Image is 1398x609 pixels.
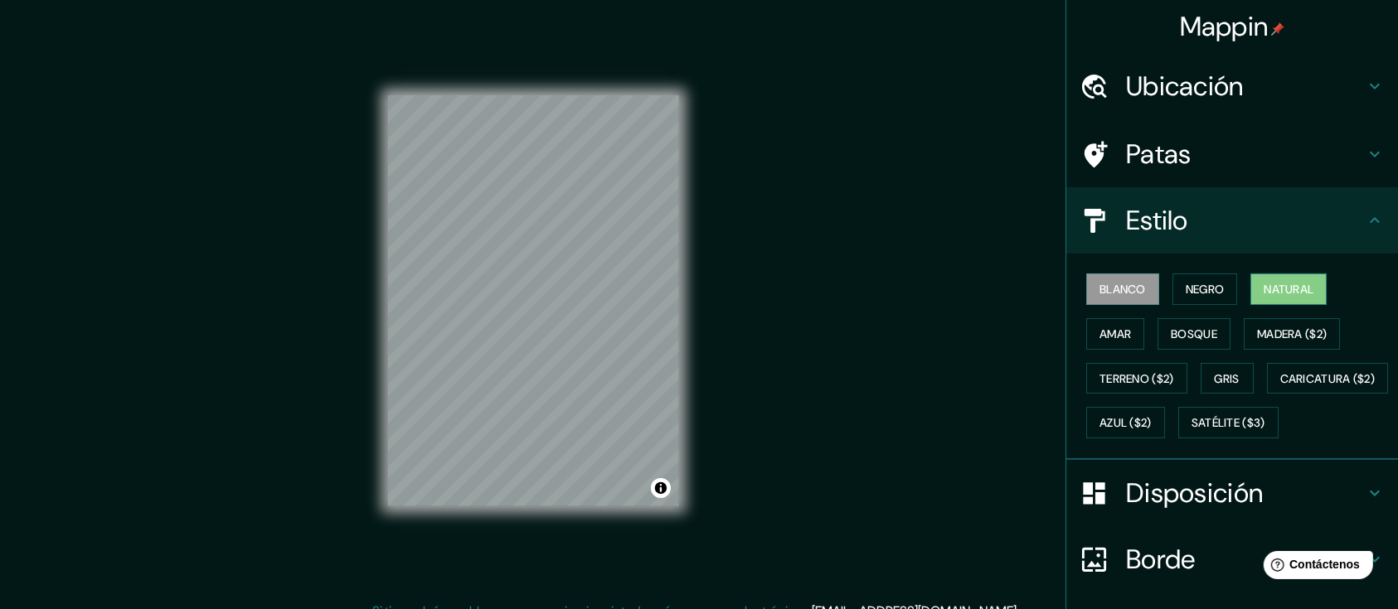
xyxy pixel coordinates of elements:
[1099,326,1131,341] font: Amar
[1192,416,1265,431] font: Satélite ($3)
[1250,273,1327,305] button: Natural
[1257,326,1327,341] font: Madera ($2)
[1178,407,1279,438] button: Satélite ($3)
[1158,318,1231,350] button: Bosque
[1271,22,1284,36] img: pin-icon.png
[1280,371,1376,386] font: Caricatura ($2)
[1244,318,1340,350] button: Madera ($2)
[1086,273,1159,305] button: Blanco
[1126,69,1244,104] font: Ubicación
[1126,137,1192,172] font: Patas
[388,95,679,506] canvas: Mapa
[1126,542,1196,577] font: Borde
[1215,371,1240,386] font: Gris
[1201,363,1254,394] button: Gris
[1066,187,1398,254] div: Estilo
[1086,318,1144,350] button: Amar
[1126,203,1188,238] font: Estilo
[1066,526,1398,592] div: Borde
[1066,460,1398,526] div: Disposición
[1180,9,1269,44] font: Mappin
[1171,326,1217,341] font: Bosque
[1066,121,1398,187] div: Patas
[651,478,671,498] button: Activar o desactivar atribución
[1250,544,1380,591] iframe: Lanzador de widgets de ayuda
[1066,53,1398,119] div: Ubicación
[1086,363,1187,394] button: Terreno ($2)
[1099,282,1146,297] font: Blanco
[1099,371,1174,386] font: Terreno ($2)
[1267,363,1389,394] button: Caricatura ($2)
[1086,407,1165,438] button: Azul ($2)
[1172,273,1238,305] button: Negro
[1099,416,1152,431] font: Azul ($2)
[1126,476,1263,510] font: Disposición
[1186,282,1225,297] font: Negro
[1264,282,1313,297] font: Natural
